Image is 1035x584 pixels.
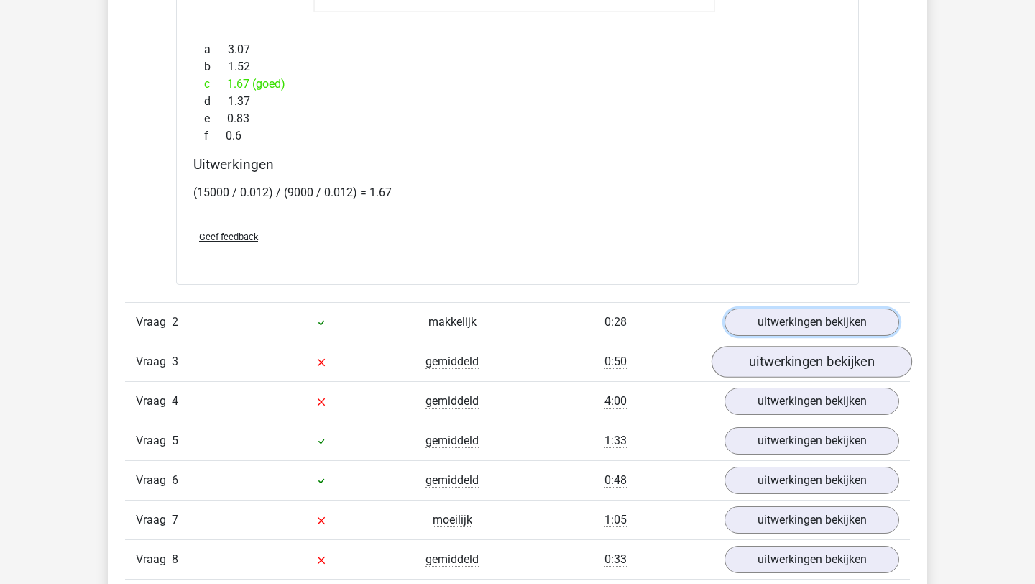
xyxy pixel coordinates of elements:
[193,156,842,173] h4: Uitwerkingen
[433,513,472,527] span: moeilijk
[172,355,178,368] span: 3
[724,388,899,415] a: uitwerkingen bekijken
[193,93,842,110] div: 1.37
[425,473,479,488] span: gemiddeld
[204,58,228,76] span: b
[604,473,627,488] span: 0:48
[604,513,627,527] span: 1:05
[204,76,227,93] span: c
[724,546,899,573] a: uitwerkingen bekijken
[136,472,172,489] span: Vraag
[604,355,627,369] span: 0:50
[172,434,178,447] span: 5
[425,552,479,567] span: gemiddeld
[172,473,178,487] span: 6
[604,434,627,448] span: 1:33
[724,427,899,455] a: uitwerkingen bekijken
[172,513,178,526] span: 7
[193,184,842,201] p: (15000 / 0.012) / (9000 / 0.012) = 1.67
[172,394,178,408] span: 4
[172,552,178,566] span: 8
[604,394,627,409] span: 4:00
[136,511,172,529] span: Vraag
[193,110,842,127] div: 0.83
[604,552,627,567] span: 0:33
[204,93,228,110] span: d
[204,41,228,58] span: a
[425,394,479,409] span: gemiddeld
[428,315,477,329] span: makkelijk
[193,127,842,145] div: 0.6
[172,315,178,329] span: 2
[136,551,172,568] span: Vraag
[136,432,172,450] span: Vraag
[136,353,172,370] span: Vraag
[604,315,627,329] span: 0:28
[425,355,479,369] span: gemiddeld
[193,41,842,58] div: 3.07
[425,434,479,448] span: gemiddeld
[724,506,899,534] a: uitwerkingen bekijken
[204,127,226,145] span: f
[712,346,912,378] a: uitwerkingen bekijken
[199,232,258,242] span: Geef feedback
[724,467,899,494] a: uitwerkingen bekijken
[193,58,842,76] div: 1.52
[136,314,172,331] span: Vraag
[136,393,172,410] span: Vraag
[193,76,842,93] div: 1.67 (goed)
[204,110,227,127] span: e
[724,309,899,336] a: uitwerkingen bekijken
